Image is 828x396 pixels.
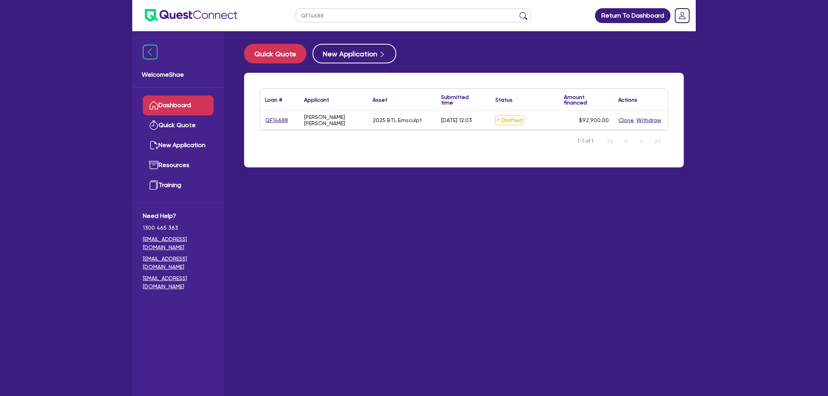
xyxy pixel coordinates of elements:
div: Submitted time [441,94,479,105]
img: icon-menu-close [143,45,158,59]
div: Applicant [304,97,329,103]
button: Clone [618,116,635,125]
button: Withdraw [636,116,662,125]
div: [PERSON_NAME] [PERSON_NAME] [304,114,363,126]
img: quick-quote [149,121,158,130]
a: Dashboard [143,95,214,115]
a: [EMAIL_ADDRESS][DOMAIN_NAME] [143,255,214,271]
a: [EMAIL_ADDRESS][DOMAIN_NAME] [143,274,214,291]
button: Previous Page [618,133,634,149]
img: resources [149,160,158,170]
div: 2025 BTL Emsculpt [373,117,422,123]
span: $92,900.00 [579,117,609,123]
a: Return To Dashboard [595,8,671,23]
a: New Application [143,135,214,155]
div: Loan # [265,97,282,103]
span: 1-1 of 1 [577,137,593,145]
a: Quick Quote [143,115,214,135]
input: Search by name, application ID or mobile number... [296,9,531,22]
span: Drafted [495,115,524,125]
div: Status [495,97,513,103]
button: Quick Quote [244,44,306,63]
a: Training [143,175,214,195]
div: [DATE] 12:03 [441,117,472,123]
a: Resources [143,155,214,175]
button: New Application [313,44,396,63]
button: Last Page [650,133,665,149]
img: quest-connect-logo-blue [145,9,238,22]
div: Asset [373,97,387,103]
img: training [149,180,158,190]
a: Quick Quote [244,44,313,63]
a: [EMAIL_ADDRESS][DOMAIN_NAME] [143,235,214,252]
div: Actions [618,97,638,103]
button: First Page [603,133,618,149]
span: Need Help? [143,211,214,221]
a: QF14688 [265,116,288,125]
span: Welcome Shae [142,70,215,79]
span: 1300 465 363 [143,224,214,232]
img: new-application [149,140,158,150]
div: Amount financed [564,94,609,105]
a: Dropdown toggle [672,5,693,26]
button: Next Page [634,133,650,149]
